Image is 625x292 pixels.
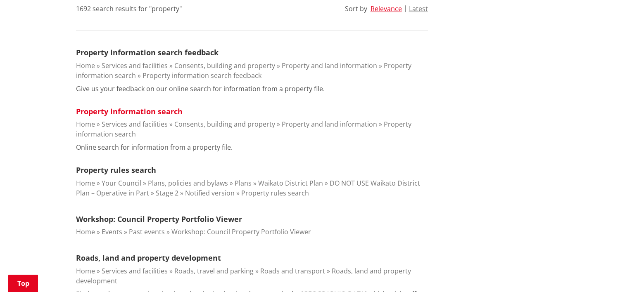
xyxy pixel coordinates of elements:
a: Property and land information [282,61,377,70]
a: Home [76,61,95,70]
p: Online search for information from a property file. [76,142,233,152]
iframe: Messenger Launcher [587,257,617,287]
button: Relevance [371,5,402,12]
a: Services and facilities [102,266,168,276]
a: Workshop: Council Property Portfolio Viewer [171,227,311,236]
a: Workshop: Council Property Portfolio Viewer [76,214,242,224]
a: Services and facilities [102,61,168,70]
a: Roads, land and property development [76,253,221,263]
a: Top [8,275,38,292]
a: Home [76,266,95,276]
div: 1692 search results for "property" [76,4,182,14]
a: Property rules search [241,188,309,198]
a: Plans, policies and bylaws [148,179,228,188]
a: Roads, land and property development [76,266,411,285]
p: Give us your feedback on our online search for information from a property file. [76,84,325,94]
a: Property and land information [282,120,377,129]
a: DO NOT USE Waikato District Plan – Operative in Part [76,179,420,198]
a: Property information search feedback [76,47,219,57]
a: Notified version [185,188,235,198]
a: Services and facilities [102,120,168,129]
a: Consents, building and property [174,120,275,129]
a: Property information search [76,120,411,139]
a: Roads and transport [260,266,325,276]
a: Roads, travel and parking [174,266,254,276]
a: Home [76,179,95,188]
a: Events [102,227,122,236]
a: Past events [129,227,165,236]
a: Plans [235,179,252,188]
button: Latest [409,5,428,12]
a: Consents, building and property [174,61,275,70]
a: Property information search [76,61,411,80]
a: Property information search [76,106,183,116]
div: Sort by [345,4,367,14]
a: Stage 2 [156,188,178,198]
a: Property information search feedback [143,71,261,80]
a: Waikato District Plan [258,179,323,188]
a: Your Council [102,179,141,188]
a: Property rules search [76,165,156,175]
a: Home [76,227,95,236]
a: Home [76,120,95,129]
